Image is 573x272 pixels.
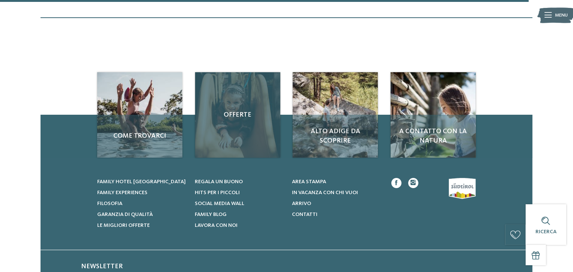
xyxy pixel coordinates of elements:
[195,211,284,218] a: Family Blog
[195,201,244,206] span: Social Media Wall
[97,72,182,158] a: Cercate un hotel per famiglie? Qui troverete solo i migliori! Come trovarci
[195,190,240,195] span: Hits per i piccoli
[195,189,284,196] a: Hits per i piccoli
[202,110,274,120] span: Offerte
[299,127,371,146] span: Alto Adige da scoprire
[195,223,238,228] span: Lavora con noi
[195,200,284,207] a: Social Media Wall
[292,201,311,206] span: Arrivo
[397,127,469,146] span: A contatto con la natura
[104,131,176,141] span: Come trovarci
[195,178,284,185] a: Regala un buono
[97,211,186,218] a: Garanzia di qualità
[195,212,227,217] span: Family Blog
[97,189,186,196] a: Family experiences
[391,72,476,158] a: Cercate un hotel per famiglie? Qui troverete solo i migliori! A contatto con la natura
[97,190,147,195] span: Family experiences
[292,211,381,218] a: Contatti
[97,72,182,158] img: Cercate un hotel per famiglie? Qui troverete solo i migliori!
[293,72,378,158] img: Cercate un hotel per famiglie? Qui troverete solo i migliori!
[293,72,378,158] a: Cercate un hotel per famiglie? Qui troverete solo i migliori! Alto Adige da scoprire
[195,222,284,229] a: Lavora con noi
[292,212,317,217] span: Contatti
[97,178,186,185] a: Family hotel [GEOGRAPHIC_DATA]
[97,222,186,229] a: Le migliori offerte
[391,72,476,158] img: Cercate un hotel per famiglie? Qui troverete solo i migliori!
[97,179,186,184] span: Family hotel [GEOGRAPHIC_DATA]
[97,212,153,217] span: Garanzia di qualità
[97,200,186,207] a: Filosofia
[97,223,150,228] span: Le migliori offerte
[292,189,381,196] a: In vacanza con chi vuoi
[535,229,556,234] span: Ricerca
[292,178,381,185] a: Area stampa
[292,190,358,195] span: In vacanza con chi vuoi
[81,263,123,270] span: Newsletter
[195,72,280,158] a: Cercate un hotel per famiglie? Qui troverete solo i migliori! Offerte
[195,179,243,184] span: Regala un buono
[292,179,326,184] span: Area stampa
[292,200,381,207] a: Arrivo
[97,201,122,206] span: Filosofia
